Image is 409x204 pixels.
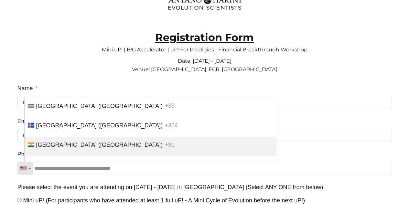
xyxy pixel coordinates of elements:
input: Phone/Mobile [17,162,392,175]
div: Telephone country code [18,162,33,175]
span: +91 [165,141,175,148]
span: +354 [165,122,178,128]
p: Mini uP! | B!G Accelerator | uP! For Prodigies | Financial Breakthrough Workshop [17,42,392,51]
span: [GEOGRAPHIC_DATA] ([GEOGRAPHIC_DATA]) [36,102,163,109]
label: Name [17,82,38,94]
label: Phone/Mobile [17,148,58,160]
label: Please select the event you are attending on 18th - 21st Sep 2025 in Chennai (Select ANY ONE from... [17,181,325,193]
span: [GEOGRAPHIC_DATA] ([GEOGRAPHIC_DATA]) [36,122,163,128]
input: Email [17,129,392,142]
strong: Registration Form [155,31,254,44]
span: [GEOGRAPHIC_DATA] ([GEOGRAPHIC_DATA]) [36,141,163,148]
span: +62 [99,161,109,167]
span: Date: [DATE] - [DATE] Venue: [GEOGRAPHIC_DATA], ECR, [GEOGRAPHIC_DATA] [132,58,277,72]
label: Email [17,115,37,127]
ul: List of countries [24,97,277,162]
input: Mini uP! (For participants who have attended at least 1 full uP! - A Mini Cycle of Evolution befo... [17,198,22,202]
span: +36 [165,102,175,109]
span: Mini uP! (For participants who have attended at least 1 full uP! - A Mini Cycle of Evolution befo... [23,197,305,204]
span: [GEOGRAPHIC_DATA] [36,161,97,167]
